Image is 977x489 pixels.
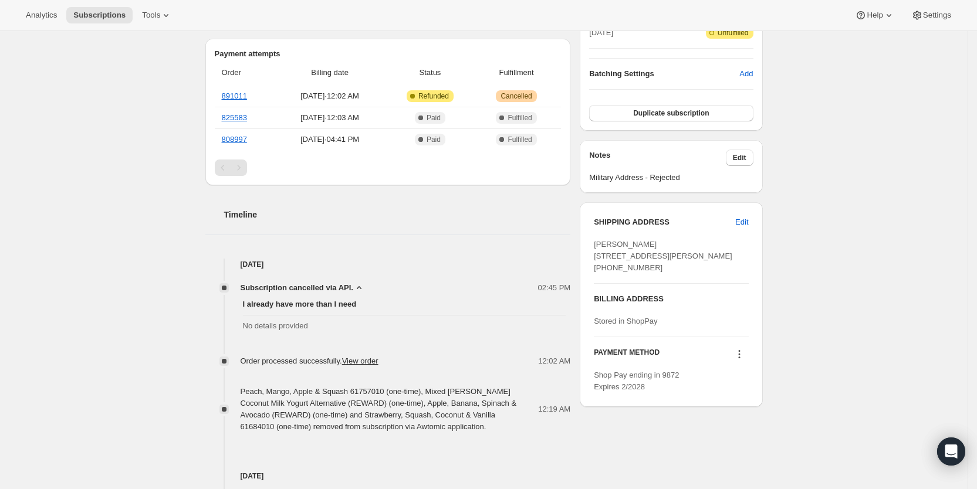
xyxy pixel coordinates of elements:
h2: Payment attempts [215,48,562,60]
h3: PAYMENT METHOD [594,348,660,364]
button: Subscription cancelled via API. [241,282,365,294]
span: Peach, Mango, Apple & Squash 61757010 (one-time), Mixed [PERSON_NAME] Coconut Milk Yogurt Alterna... [241,387,517,431]
a: 891011 [222,91,247,100]
span: 02:45 PM [538,282,571,294]
button: Edit [726,150,753,166]
span: Fulfillment [479,67,554,79]
a: 825583 [222,113,247,122]
h3: SHIPPING ADDRESS [594,216,735,228]
h4: [DATE] [205,470,571,482]
span: Status [388,67,472,79]
h6: Batching Settings [589,68,739,80]
h3: Notes [589,150,726,166]
button: Analytics [19,7,64,23]
span: Subscription cancelled via API. [241,282,353,294]
span: [DATE] [589,27,613,39]
button: Settings [904,7,958,23]
span: Paid [427,113,441,123]
h2: Timeline [224,209,571,220]
span: Military Address - Rejected [589,172,753,184]
span: [PERSON_NAME] [STREET_ADDRESS][PERSON_NAME] [PHONE_NUMBER] [594,240,732,272]
button: Duplicate subscription [589,105,753,121]
span: Order processed successfully. [241,356,378,365]
nav: Pagination [215,159,562,176]
div: Open Intercom Messenger [937,437,965,466]
span: Fulfilled [508,135,532,144]
a: View order [342,356,378,365]
span: 12:02 AM [538,355,570,367]
span: I already have more than I need [243,298,566,310]
span: [DATE] · 04:41 PM [278,134,381,145]
button: Help [848,7,901,23]
span: No details provided [243,320,566,332]
h3: BILLING ADDRESS [594,293,748,305]
span: Help [867,11,883,20]
span: Fulfilled [508,113,532,123]
span: Billing date [278,67,381,79]
span: Paid [427,135,441,144]
button: Add [732,64,760,83]
span: Edit [735,216,748,228]
span: Cancelled [501,91,532,101]
span: Duplicate subscription [633,108,709,118]
span: Subscriptions [73,11,126,20]
a: 808997 [222,135,247,144]
span: Settings [923,11,951,20]
span: [DATE] · 12:03 AM [278,112,381,124]
button: Subscriptions [66,7,133,23]
span: Refunded [418,91,449,101]
span: [DATE] · 12:02 AM [278,90,381,102]
span: Unfulfilled [718,28,749,38]
span: Edit [733,153,746,162]
button: Edit [728,213,755,232]
button: Tools [135,7,179,23]
span: Analytics [26,11,57,20]
span: 12:19 AM [538,403,570,415]
span: Add [739,68,753,80]
h4: [DATE] [205,259,571,270]
span: Shop Pay ending in 9872 Expires 2/2028 [594,371,679,391]
span: Stored in ShopPay [594,317,657,325]
th: Order [215,60,275,86]
span: Tools [142,11,160,20]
